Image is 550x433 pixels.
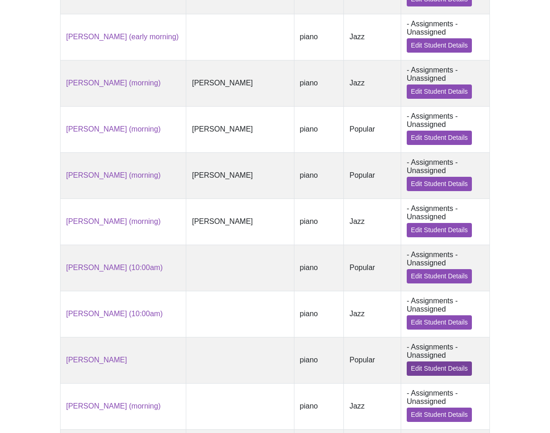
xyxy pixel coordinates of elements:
td: piano [294,60,344,106]
a: [PERSON_NAME] (morning) [66,217,161,225]
td: Jazz [344,60,401,106]
a: Edit Student Details [407,315,472,330]
td: piano [294,337,344,383]
a: [PERSON_NAME] (early morning) [66,33,179,41]
td: Jazz [344,198,401,245]
td: Popular [344,245,401,291]
a: Edit Student Details [407,269,472,283]
td: piano [294,152,344,198]
td: Jazz [344,383,401,429]
td: piano [294,14,344,60]
td: - Assignments - Unassigned [401,106,490,152]
a: Edit Student Details [407,177,472,191]
a: [PERSON_NAME] (morning) [66,171,161,179]
a: Edit Student Details [407,84,472,99]
a: [PERSON_NAME] (morning) [66,402,161,410]
a: Edit Student Details [407,131,472,145]
td: - Assignments - Unassigned [401,152,490,198]
a: Edit Student Details [407,361,472,376]
a: [PERSON_NAME] [66,356,127,364]
td: piano [294,106,344,152]
td: - Assignments - Unassigned [401,337,490,383]
td: piano [294,383,344,429]
td: - Assignments - Unassigned [401,14,490,60]
a: [PERSON_NAME] (10:00am) [66,264,163,271]
a: Edit Student Details [407,408,472,422]
td: [PERSON_NAME] [186,152,294,198]
td: - Assignments - Unassigned [401,198,490,245]
td: [PERSON_NAME] [186,60,294,106]
a: Edit Student Details [407,38,472,53]
td: Popular [344,106,401,152]
a: [PERSON_NAME] (10:00am) [66,310,163,318]
td: - Assignments - Unassigned [401,245,490,291]
a: [PERSON_NAME] (morning) [66,79,161,87]
td: piano [294,291,344,337]
td: Jazz [344,291,401,337]
td: Popular [344,337,401,383]
td: piano [294,198,344,245]
td: - Assignments - Unassigned [401,291,490,337]
a: Edit Student Details [407,223,472,237]
td: - Assignments - Unassigned [401,60,490,106]
a: [PERSON_NAME] (morning) [66,125,161,133]
td: Jazz [344,14,401,60]
td: [PERSON_NAME] [186,106,294,152]
td: Popular [344,152,401,198]
td: [PERSON_NAME] [186,198,294,245]
td: - Assignments - Unassigned [401,383,490,429]
td: piano [294,245,344,291]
